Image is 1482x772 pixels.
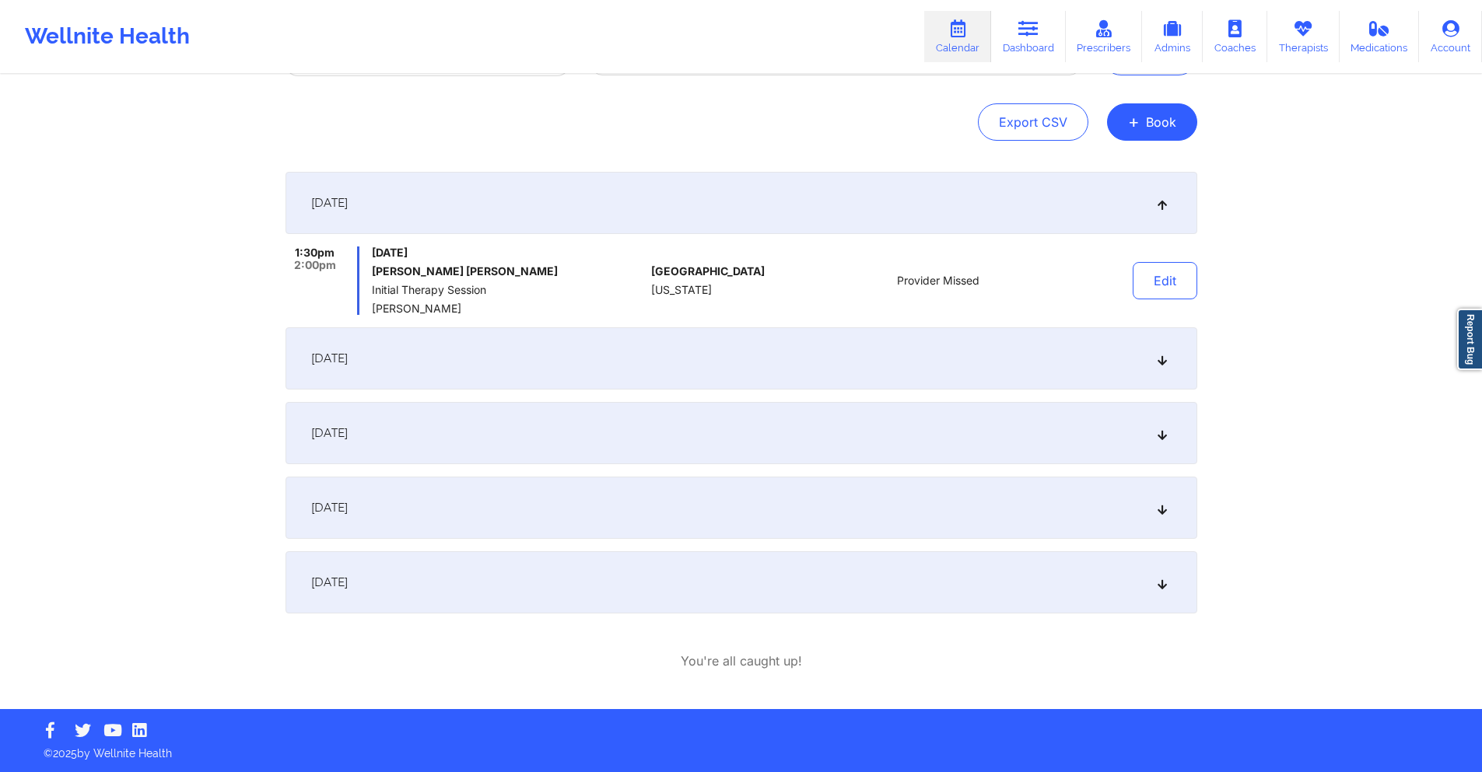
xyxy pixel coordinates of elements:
button: Export CSV [978,103,1088,141]
span: [DATE] [311,500,348,515]
a: Therapists [1267,11,1340,62]
a: Account [1419,11,1482,62]
p: You're all caught up! [681,652,802,670]
span: Provider Missed [897,274,979,287]
span: [PERSON_NAME] [372,302,645,315]
span: [DATE] [311,425,348,441]
button: Edit [1133,262,1197,299]
a: Coaches [1203,11,1267,62]
a: Report Bug [1457,309,1482,370]
span: [GEOGRAPHIC_DATA] [651,265,765,278]
span: [DATE] [311,195,348,211]
h6: [PERSON_NAME] [PERSON_NAME] [372,265,645,278]
span: 1:30pm [295,246,335,259]
span: Initial Therapy Session [372,284,645,296]
a: Calendar [924,11,991,62]
a: Dashboard [991,11,1066,62]
span: [DATE] [311,351,348,366]
span: 2:00pm [294,259,336,271]
a: Prescribers [1066,11,1143,62]
span: [US_STATE] [651,284,712,296]
a: Admins [1142,11,1203,62]
p: © 2025 by Wellnite Health [33,735,1449,761]
span: [DATE] [311,575,348,590]
span: [DATE] [372,246,645,259]
button: +Book [1107,103,1197,141]
span: + [1128,117,1140,126]
a: Medications [1340,11,1420,62]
